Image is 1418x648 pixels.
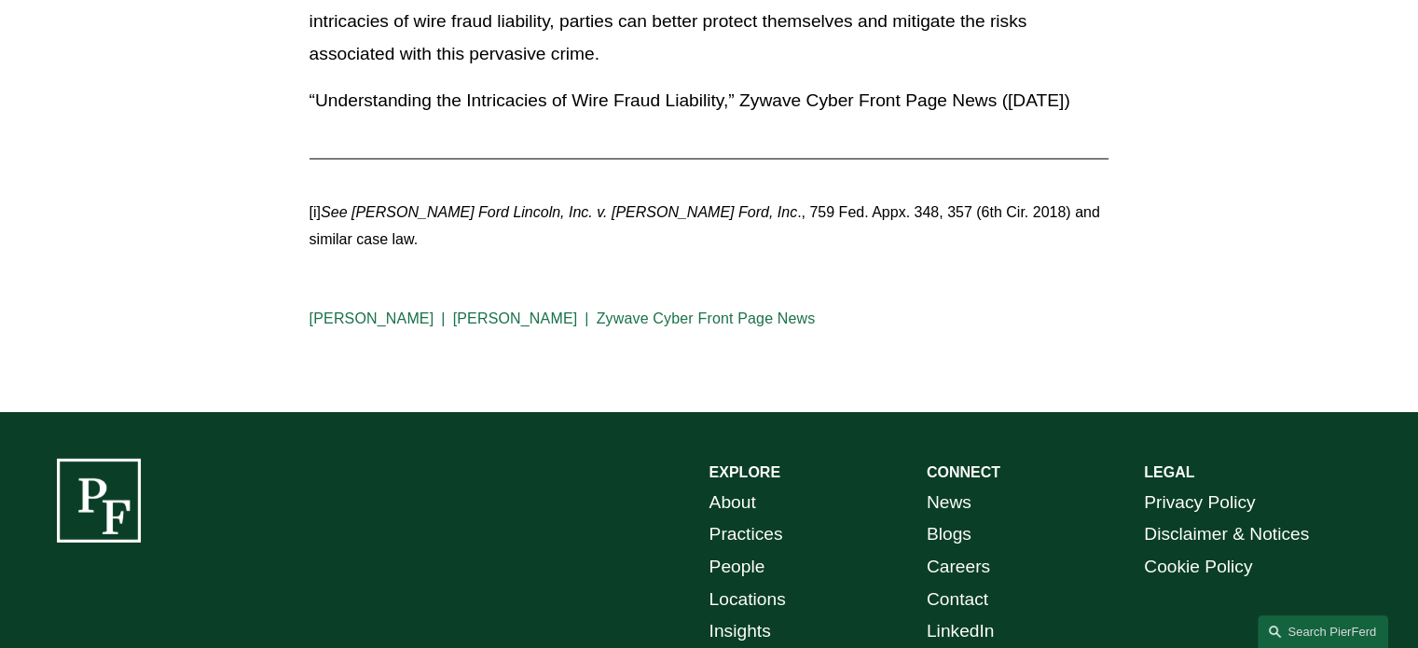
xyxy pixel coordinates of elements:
a: Contact [927,584,988,616]
p: [i] ., 759 Fed. Appx. 348, 357 (6th Cir. 2018) and similar case law. [310,200,1109,254]
a: Privacy Policy [1144,487,1255,519]
strong: LEGAL [1144,464,1194,480]
a: [PERSON_NAME] [453,310,578,326]
a: LinkedIn [927,615,995,648]
a: Cookie Policy [1144,551,1252,584]
a: Insights [709,615,771,648]
a: Disclaimer & Notices [1144,518,1309,551]
a: [PERSON_NAME] [310,310,434,326]
a: People [709,551,765,584]
a: News [927,487,971,519]
a: Search this site [1258,615,1388,648]
p: “Understanding the Intricacies of Wire Fraud Liability,” Zywave Cyber Front Page News ([DATE]) [310,85,1109,117]
strong: CONNECT [927,464,1000,480]
a: Practices [709,518,783,551]
a: About [709,487,756,519]
a: Zywave Cyber Front Page News [597,310,816,326]
em: See [PERSON_NAME] Ford Lincoln, Inc. v. [PERSON_NAME] Ford, Inc [321,204,797,220]
a: Blogs [927,518,971,551]
a: Locations [709,584,786,616]
strong: EXPLORE [709,464,780,480]
a: Careers [927,551,990,584]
